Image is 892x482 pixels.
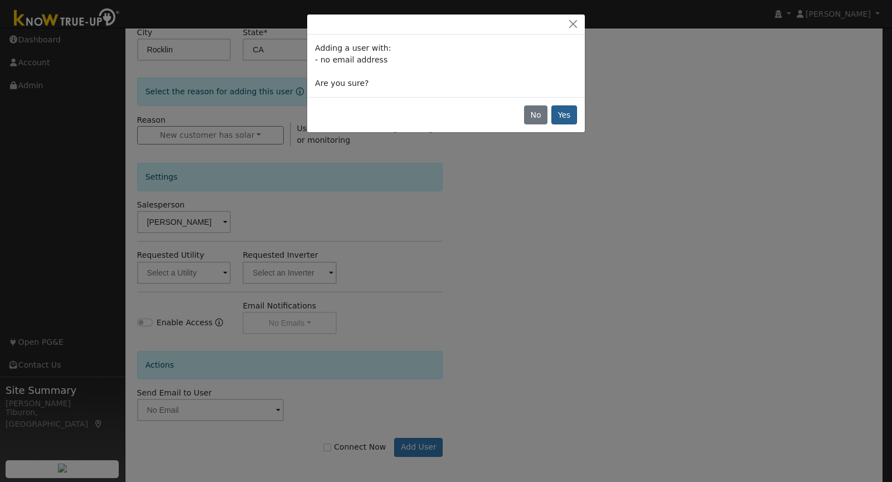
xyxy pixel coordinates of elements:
[524,105,547,124] button: No
[565,18,581,30] button: Close
[315,44,391,52] span: Adding a user with:
[315,55,387,64] span: - no email address
[315,79,369,88] span: Are you sure?
[551,105,577,124] button: Yes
